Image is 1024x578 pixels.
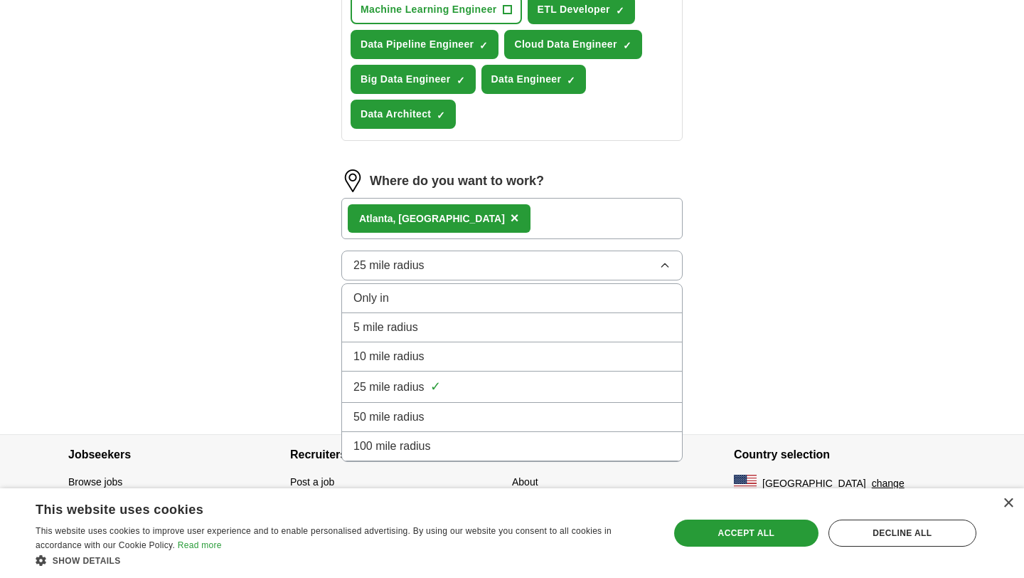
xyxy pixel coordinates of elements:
div: Close [1003,498,1013,509]
span: 100 mile radius [353,438,431,455]
button: Data Architect✓ [351,100,456,129]
div: ta, [GEOGRAPHIC_DATA] [359,211,505,226]
span: ✓ [457,75,465,86]
div: Show details [36,553,651,567]
button: Big Data Engineer✓ [351,65,476,94]
span: ✓ [616,5,624,16]
button: × [511,208,519,229]
span: 25 mile radius [353,257,425,274]
button: Data Pipeline Engineer✓ [351,30,498,59]
a: Browse jobs [68,476,122,488]
img: US flag [734,475,757,492]
label: Where do you want to work? [370,172,544,191]
button: Cloud Data Engineer✓ [504,30,641,59]
strong: Atlan [359,213,384,224]
span: 50 mile radius [353,409,425,426]
span: Cloud Data Engineer [514,37,617,52]
div: Decline all [828,520,976,547]
a: About [512,476,538,488]
span: 25 mile radius [353,379,425,396]
span: 5 mile radius [353,319,418,336]
span: ETL Developer [538,2,610,17]
span: ✓ [437,110,445,121]
span: ✓ [623,40,631,51]
span: ✓ [430,377,441,396]
span: This website uses cookies to improve user experience and to enable personalised advertising. By u... [36,526,612,550]
h4: Country selection [734,435,956,475]
div: This website uses cookies [36,497,615,518]
span: Machine Learning Engineer [361,2,497,17]
span: Show details [53,556,121,566]
span: ✓ [479,40,488,51]
span: × [511,210,519,226]
span: Data Architect [361,107,431,122]
button: 25 mile radius [341,251,683,280]
span: Big Data Engineer [361,72,451,87]
a: Post a job [290,476,334,488]
img: location.png [341,169,364,192]
button: change [872,476,905,491]
span: Data Engineer [491,72,562,87]
button: Data Engineer✓ [481,65,587,94]
span: Data Pipeline Engineer [361,37,474,52]
span: 10 mile radius [353,348,425,365]
a: Read more, opens a new window [178,540,222,550]
span: [GEOGRAPHIC_DATA] [762,476,866,491]
div: Accept all [674,520,818,547]
span: Only in [353,290,389,307]
span: ✓ [567,75,575,86]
